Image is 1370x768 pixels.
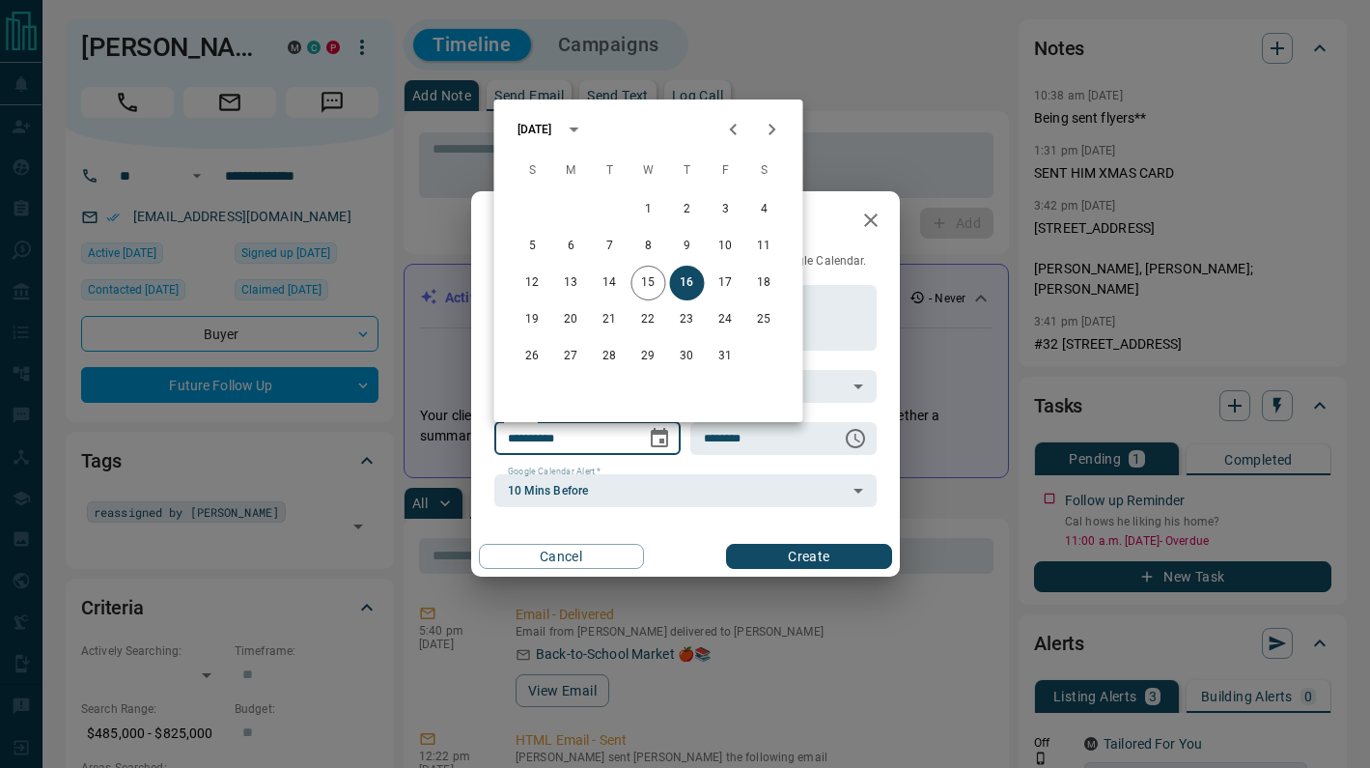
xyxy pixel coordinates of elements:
[709,339,743,374] button: 31
[593,266,628,300] button: 14
[709,266,743,300] button: 17
[593,339,628,374] button: 28
[554,339,589,374] button: 27
[554,229,589,264] button: 6
[726,544,891,569] button: Create
[508,466,601,478] label: Google Calendar Alert
[516,152,550,190] span: Sunday
[747,229,782,264] button: 11
[593,152,628,190] span: Tuesday
[631,229,666,264] button: 8
[670,192,705,227] button: 2
[709,192,743,227] button: 3
[593,302,628,337] button: 21
[747,266,782,300] button: 18
[479,544,644,569] button: Cancel
[554,302,589,337] button: 20
[709,152,743,190] span: Friday
[554,152,589,190] span: Monday
[516,339,550,374] button: 26
[670,266,705,300] button: 16
[670,302,705,337] button: 23
[753,110,792,149] button: Next month
[554,266,589,300] button: 13
[747,152,782,190] span: Saturday
[631,152,666,190] span: Wednesday
[516,302,550,337] button: 19
[631,302,666,337] button: 22
[516,266,550,300] button: 12
[670,152,705,190] span: Thursday
[557,113,590,146] button: calendar view is open, switch to year view
[494,474,877,507] div: 10 Mins Before
[670,339,705,374] button: 30
[747,302,782,337] button: 25
[704,413,729,426] label: Time
[516,229,550,264] button: 5
[631,266,666,300] button: 15
[517,121,552,138] div: [DATE]
[714,110,753,149] button: Previous month
[670,229,705,264] button: 9
[631,339,666,374] button: 29
[631,192,666,227] button: 1
[593,229,628,264] button: 7
[508,413,532,426] label: Date
[640,419,679,458] button: Choose date, selected date is Oct 16, 2025
[836,419,875,458] button: Choose time, selected time is 11:00 AM
[709,229,743,264] button: 10
[747,192,782,227] button: 4
[471,191,601,253] h2: New Task
[709,302,743,337] button: 24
